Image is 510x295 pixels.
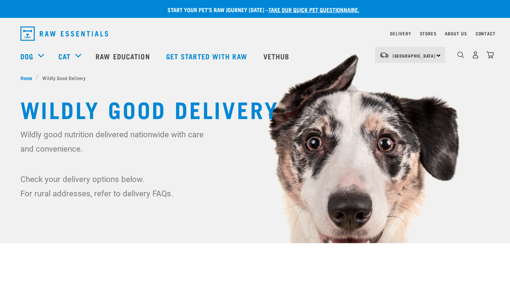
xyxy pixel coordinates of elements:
[390,32,411,35] a: Delivery
[20,96,490,122] h1: Wildly Good Delivery
[476,32,496,35] a: Contact
[393,54,436,57] span: [GEOGRAPHIC_DATA]
[420,32,437,35] a: Stores
[20,26,108,41] img: Raw Essentials Logo
[256,42,298,70] a: Vethub
[379,52,389,58] img: van-moving.png
[20,172,208,201] p: Check your delivery options below. For rural addresses, refer to delivery FAQs.
[20,74,36,82] a: Home
[268,8,359,11] a: take our quick pet questionnaire.
[20,127,208,156] p: Wildly good nutrition delivered nationwide with care and convenience.
[20,51,33,62] a: Dog
[457,51,464,58] img: home-icon-1@2x.png
[20,74,490,82] nav: breadcrumbs
[15,24,496,44] nav: dropdown navigation
[58,51,71,62] a: Cat
[88,42,159,70] a: Raw Education
[472,51,479,59] img: user.png
[486,51,494,59] img: home-icon@2x.png
[159,42,256,70] a: Get started with Raw
[20,74,32,82] span: Home
[445,32,467,35] a: About Us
